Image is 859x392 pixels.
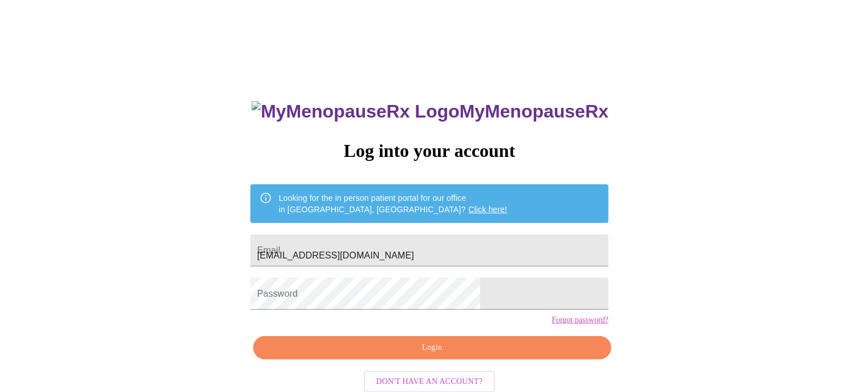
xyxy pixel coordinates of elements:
[266,341,598,355] span: Login
[552,316,609,325] a: Forgot password?
[376,375,483,389] span: Don't have an account?
[250,140,609,161] h3: Log into your account
[361,376,499,386] a: Don't have an account?
[253,336,611,359] button: Login
[252,101,459,122] img: MyMenopauseRx Logo
[252,101,609,122] h3: MyMenopauseRx
[469,205,508,214] a: Click here!
[279,188,508,220] div: Looking for the in person patient portal for our office in [GEOGRAPHIC_DATA], [GEOGRAPHIC_DATA]?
